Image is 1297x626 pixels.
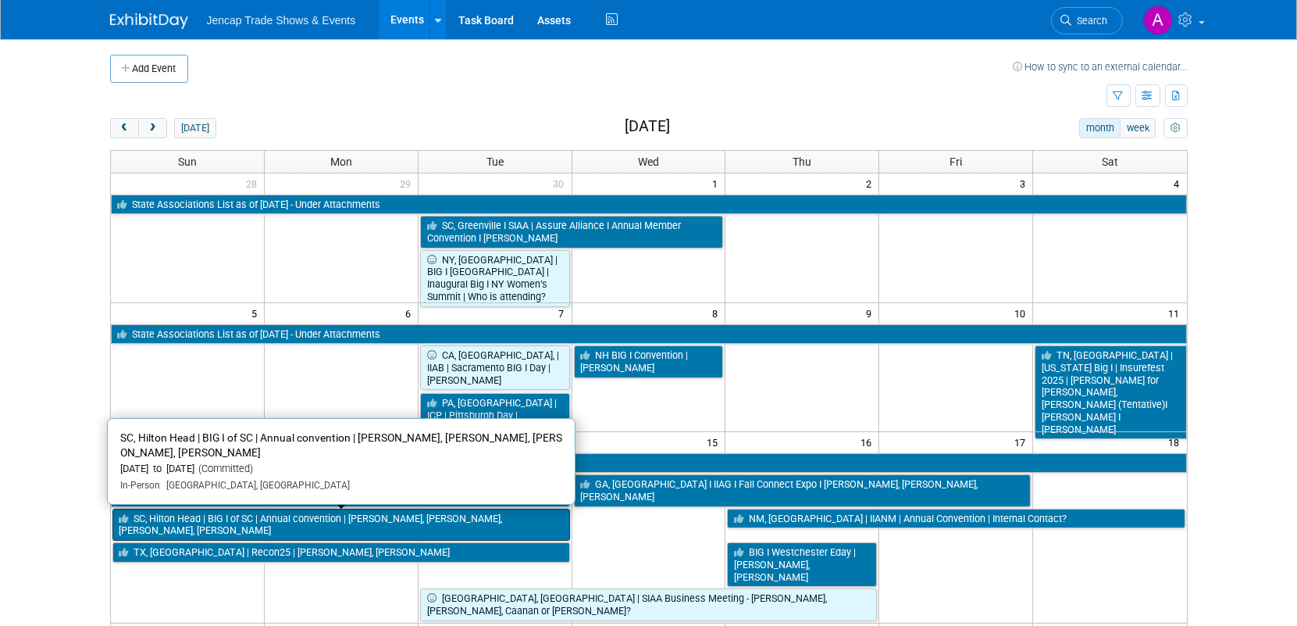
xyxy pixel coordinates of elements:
span: 15 [705,432,725,452]
a: How to sync to an external calendar... [1014,61,1188,73]
a: State Associations List as of [DATE] - Under Attachments [111,324,1187,345]
span: 6 [404,303,418,323]
span: 16 [859,432,878,452]
h2: [DATE] [625,118,670,135]
span: Tue [486,156,504,168]
i: Personalize Calendar [1171,123,1181,134]
button: week [1120,118,1156,138]
button: next [138,118,167,138]
div: [DATE] to [DATE] [120,463,562,476]
img: Allison Sharpe [1143,5,1173,35]
a: NY, [GEOGRAPHIC_DATA] | BIG I [GEOGRAPHIC_DATA] | Inaugural Big I NY Women’s Summit | Who is atte... [420,250,570,307]
a: NH BIG I Convention | [PERSON_NAME] [574,345,724,377]
a: State Associations List as of [DATE] - Under Attachments [111,453,1187,474]
span: 17 [1013,432,1032,452]
a: SC, Hilton Head | BIG I of SC | Annual convention | [PERSON_NAME], [PERSON_NAME], [PERSON_NAME], ... [112,509,570,541]
span: 29 [398,173,418,193]
a: PA, [GEOGRAPHIC_DATA] | ICP | Pittsburgh Day | [PERSON_NAME] [420,393,570,438]
img: ExhibitDay [110,13,188,29]
span: (Committed) [194,463,253,474]
span: [GEOGRAPHIC_DATA], [GEOGRAPHIC_DATA] [160,480,350,491]
span: 5 [250,303,264,323]
button: myCustomButton [1163,118,1187,138]
span: 30 [552,173,572,193]
span: Mon [330,156,352,168]
span: 28 [244,173,264,193]
span: Thu [793,156,811,168]
a: GA, [GEOGRAPHIC_DATA] I IIAG I Fall Connect Expo I [PERSON_NAME], [PERSON_NAME], [PERSON_NAME] [574,474,1032,506]
span: Sun [178,156,197,168]
a: Search [1051,7,1123,34]
a: TX, [GEOGRAPHIC_DATA] | Recon25 | [PERSON_NAME], [PERSON_NAME] [112,542,570,563]
span: SC, Hilton Head | BIG I of SC | Annual convention | [PERSON_NAME], [PERSON_NAME], [PERSON_NAME], ... [120,431,562,459]
a: NM, [GEOGRAPHIC_DATA] | IIANM | Annual Convention | Internal Contact? [727,509,1185,529]
span: Sat [1102,156,1118,168]
span: 8 [711,303,725,323]
span: 9 [864,303,878,323]
a: State Associations List as of [DATE] - Under Attachments [111,195,1187,215]
span: 4 [1173,173,1187,193]
a: CA, [GEOGRAPHIC_DATA], | IIAB | Sacramento BIG I Day | [PERSON_NAME] [420,345,570,390]
button: month [1079,118,1121,138]
span: In-Person [120,480,160,491]
a: BIG I Westchester Eday | [PERSON_NAME], [PERSON_NAME] [727,542,877,587]
span: 18 [1167,432,1187,452]
span: Jencap Trade Shows & Events [207,14,356,27]
span: 1 [711,173,725,193]
span: 2 [864,173,878,193]
span: 3 [1018,173,1032,193]
span: 11 [1167,303,1187,323]
button: [DATE] [174,118,216,138]
a: [GEOGRAPHIC_DATA], [GEOGRAPHIC_DATA] | SIAA Business Meeting - [PERSON_NAME], [PERSON_NAME], Caan... [420,588,878,621]
span: Search [1072,15,1108,27]
span: Wed [638,156,659,168]
a: SC, Greenville I SIAA | Assure Alliance I Annual Member Convention I [PERSON_NAME] [420,216,724,248]
span: 10 [1013,303,1032,323]
a: TN, [GEOGRAPHIC_DATA] | [US_STATE] Big I | Insurefest 2025 | [PERSON_NAME] for [PERSON_NAME], [PE... [1035,345,1186,439]
button: prev [110,118,139,138]
span: Fri [950,156,962,168]
span: 7 [558,303,572,323]
button: Add Event [110,55,188,83]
